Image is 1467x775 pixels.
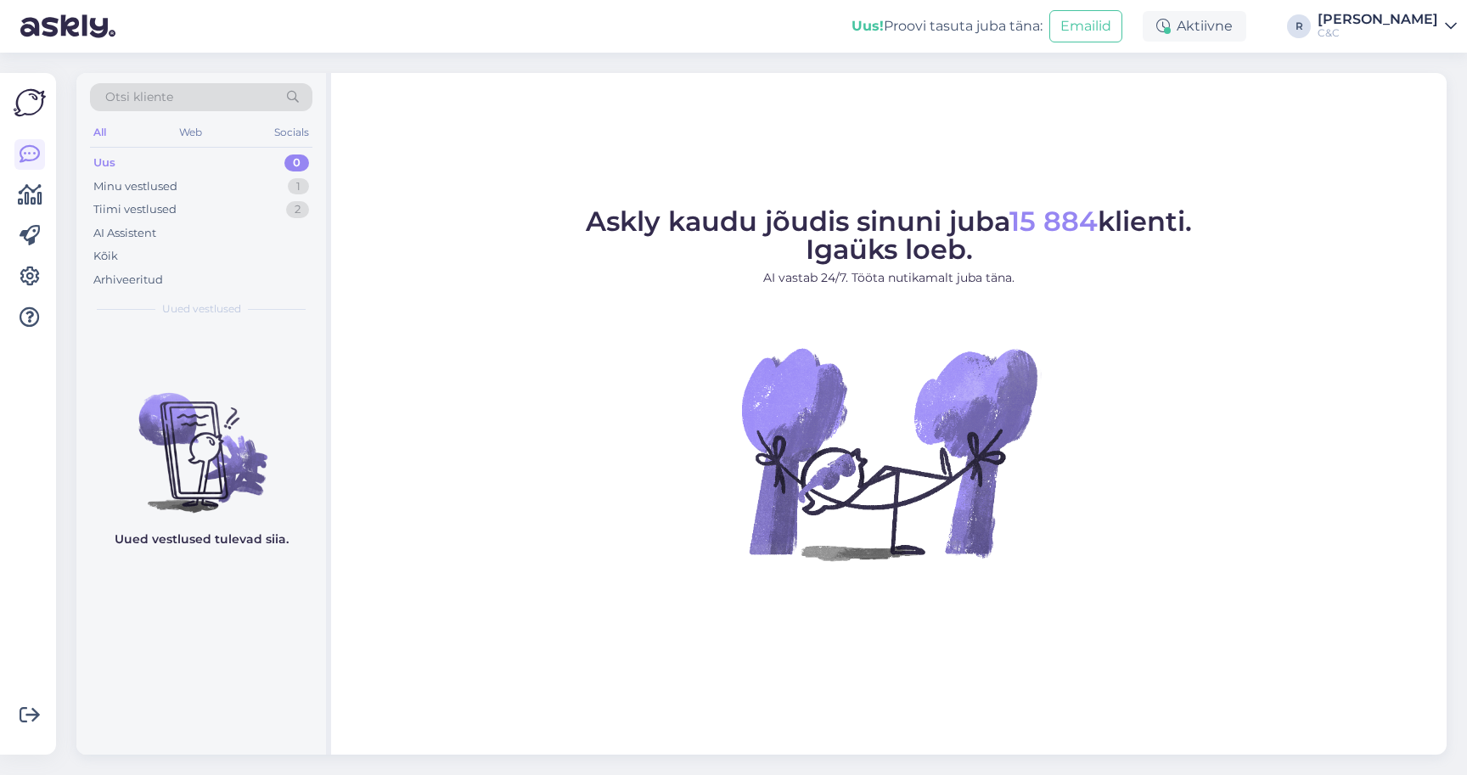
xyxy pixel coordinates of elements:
[852,16,1043,37] div: Proovi tasuta juba täna:
[1318,26,1438,40] div: C&C
[93,248,118,265] div: Kõik
[736,300,1042,606] img: No Chat active
[1318,13,1438,26] div: [PERSON_NAME]
[286,201,309,218] div: 2
[93,225,156,242] div: AI Assistent
[93,272,163,289] div: Arhiveeritud
[1318,13,1457,40] a: [PERSON_NAME]C&C
[176,121,205,143] div: Web
[90,121,110,143] div: All
[852,18,884,34] b: Uus!
[93,178,177,195] div: Minu vestlused
[1287,14,1311,38] div: R
[288,178,309,195] div: 1
[162,301,241,317] span: Uued vestlused
[105,88,173,106] span: Otsi kliente
[93,154,115,171] div: Uus
[115,531,289,548] p: Uued vestlused tulevad siia.
[586,205,1192,266] span: Askly kaudu jõudis sinuni juba klienti. Igaüks loeb.
[284,154,309,171] div: 0
[93,201,177,218] div: Tiimi vestlused
[1049,10,1122,42] button: Emailid
[271,121,312,143] div: Socials
[1009,205,1098,238] span: 15 884
[14,87,46,119] img: Askly Logo
[1143,11,1246,42] div: Aktiivne
[586,269,1192,287] p: AI vastab 24/7. Tööta nutikamalt juba täna.
[76,362,326,515] img: No chats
